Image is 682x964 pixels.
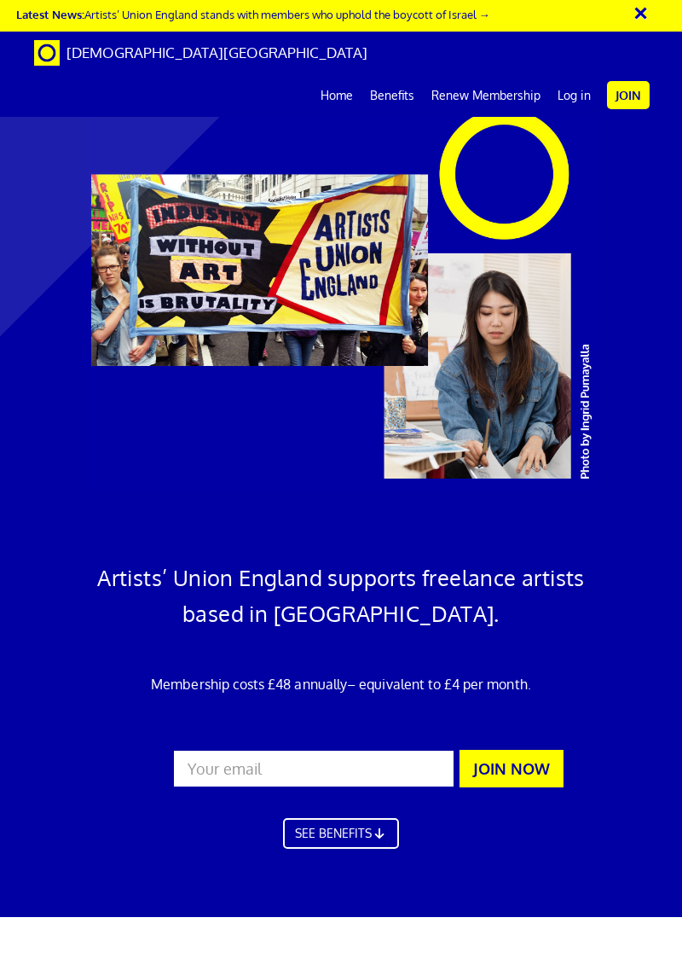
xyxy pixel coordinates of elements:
[361,74,423,117] a: Benefits
[66,44,367,61] span: [DEMOGRAPHIC_DATA][GEOGRAPHIC_DATA]
[549,74,599,117] a: Log in
[312,74,361,117] a: Home
[607,81,650,109] a: Join
[16,7,490,21] a: Latest News:Artists’ Union England stands with members who uphold the boycott of Israel →
[459,750,564,787] button: JOIN NOW
[16,7,84,21] strong: Latest News:
[88,560,595,631] h1: Artists’ Union England supports freelance artists based in [GEOGRAPHIC_DATA].
[21,32,380,74] a: Brand [DEMOGRAPHIC_DATA][GEOGRAPHIC_DATA]
[172,749,455,788] input: Your email
[423,74,549,117] a: Renew Membership
[283,818,399,849] a: SEE BENEFITS
[88,674,595,694] p: Membership costs £48 annually – equivalent to £4 per month.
